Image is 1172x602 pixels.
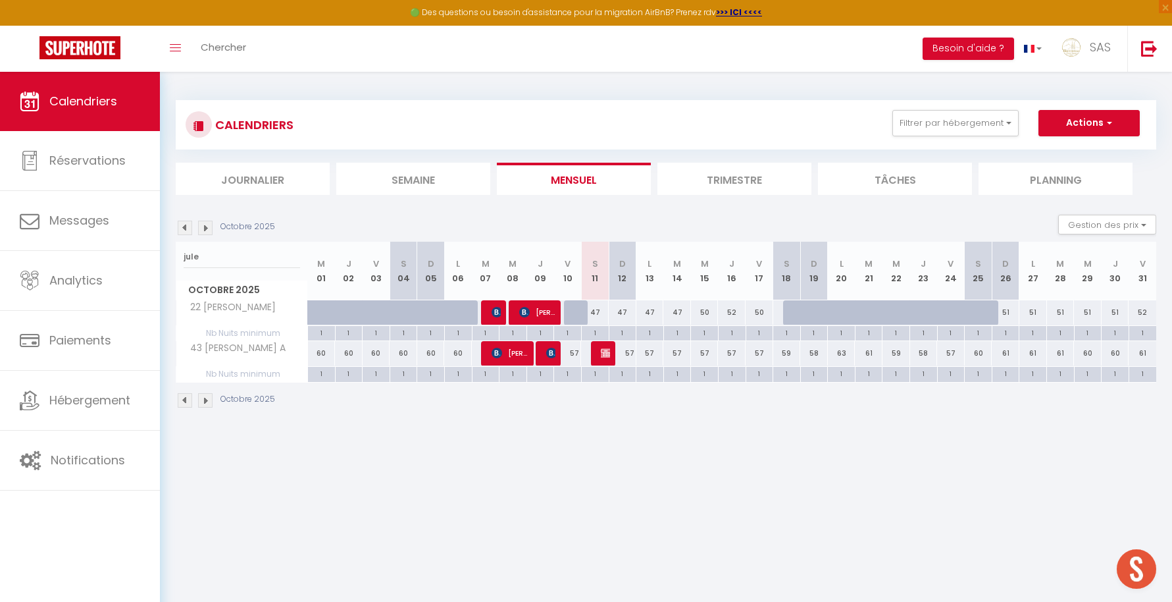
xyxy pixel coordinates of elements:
[176,281,307,300] span: Octobre 2025
[801,367,828,379] div: 1
[49,93,117,109] span: Calendriers
[1047,326,1074,339] div: 1
[840,258,844,270] abbr: L
[1075,326,1102,339] div: 1
[1129,300,1156,325] div: 52
[582,367,609,379] div: 1
[609,300,636,325] div: 47
[49,392,130,408] span: Hébergement
[1102,341,1129,366] div: 60
[336,367,363,379] div: 1
[992,242,1019,300] th: 26
[921,258,926,270] abbr: J
[1141,40,1158,57] img: logout
[390,367,417,379] div: 1
[220,221,275,233] p: Octobre 2025
[1019,326,1046,339] div: 1
[828,341,855,366] div: 63
[417,242,445,300] th: 05
[992,300,1019,325] div: 51
[664,326,691,339] div: 1
[636,300,664,325] div: 47
[191,26,256,72] a: Chercher
[636,326,663,339] div: 1
[308,326,335,339] div: 1
[975,258,981,270] abbr: S
[1129,341,1156,366] div: 61
[390,242,417,300] th: 04
[1002,258,1009,270] abbr: D
[401,258,407,270] abbr: S
[492,300,501,325] span: [PERSON_NAME]
[910,367,937,379] div: 1
[938,326,965,339] div: 1
[828,242,855,300] th: 20
[979,163,1133,195] li: Planning
[746,300,773,325] div: 50
[317,258,325,270] abbr: M
[773,367,800,379] div: 1
[965,242,992,300] th: 25
[546,341,555,366] span: [PERSON_NAME]
[910,341,938,366] div: 58
[601,341,610,366] span: [PERSON_NAME]
[51,452,125,468] span: Notifications
[1129,326,1156,339] div: 1
[1129,367,1156,379] div: 1
[1074,341,1102,366] div: 60
[811,258,817,270] abbr: D
[445,326,472,339] div: 1
[335,341,363,366] div: 60
[1047,300,1075,325] div: 51
[773,242,801,300] th: 18
[800,341,828,366] div: 58
[818,163,972,195] li: Tâches
[472,367,499,379] div: 1
[609,367,636,379] div: 1
[882,367,909,379] div: 1
[636,242,664,300] th: 13
[965,326,992,339] div: 1
[1056,258,1064,270] abbr: M
[828,367,855,379] div: 1
[363,242,390,300] th: 03
[673,258,681,270] abbr: M
[691,341,719,366] div: 57
[417,367,444,379] div: 1
[445,367,472,379] div: 1
[184,245,300,269] input: Rechercher un logement...
[882,242,910,300] th: 22
[701,258,709,270] abbr: M
[948,258,954,270] abbr: V
[444,242,472,300] th: 06
[892,110,1019,136] button: Filtrer par hébergement
[716,7,762,18] strong: >>> ICI <<<<
[497,163,651,195] li: Mensuel
[49,212,109,229] span: Messages
[538,258,543,270] abbr: J
[1140,258,1146,270] abbr: V
[746,242,773,300] th: 17
[1061,38,1081,57] img: ...
[965,341,992,366] div: 60
[746,341,773,366] div: 57
[178,341,289,356] span: 43 [PERSON_NAME] A
[691,326,718,339] div: 1
[892,258,900,270] abbr: M
[937,242,965,300] th: 24
[1019,367,1046,379] div: 1
[718,300,746,325] div: 52
[938,367,965,379] div: 1
[910,326,937,339] div: 1
[828,326,855,339] div: 1
[784,258,790,270] abbr: S
[663,300,691,325] div: 47
[336,326,363,339] div: 1
[657,163,811,195] li: Trimestre
[499,326,526,339] div: 1
[746,367,773,379] div: 1
[554,367,581,379] div: 1
[417,341,445,366] div: 60
[773,341,801,366] div: 59
[691,367,718,379] div: 1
